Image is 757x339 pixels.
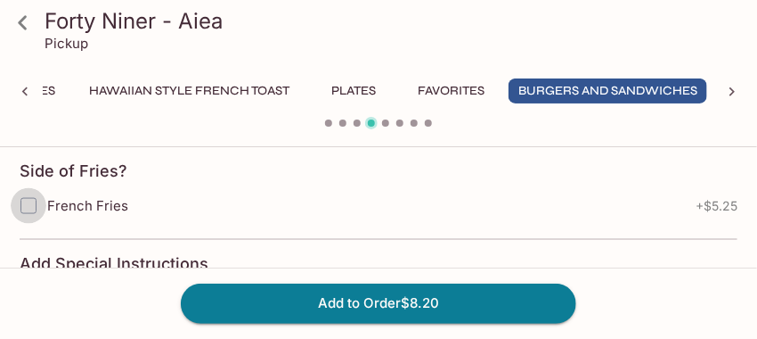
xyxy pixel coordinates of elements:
[20,254,737,274] h4: Add Special Instructions
[408,79,494,103] button: Favorites
[696,199,737,213] span: + $5.25
[45,35,88,52] p: Pickup
[181,284,576,323] button: Add to Order$8.20
[79,79,299,103] button: Hawaiian Style French Toast
[47,197,128,214] span: French Fries
[313,79,394,103] button: Plates
[509,79,707,103] button: Burgers and Sandwiches
[45,7,743,35] h3: Forty Niner - Aiea
[20,161,127,181] h4: Side of Fries?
